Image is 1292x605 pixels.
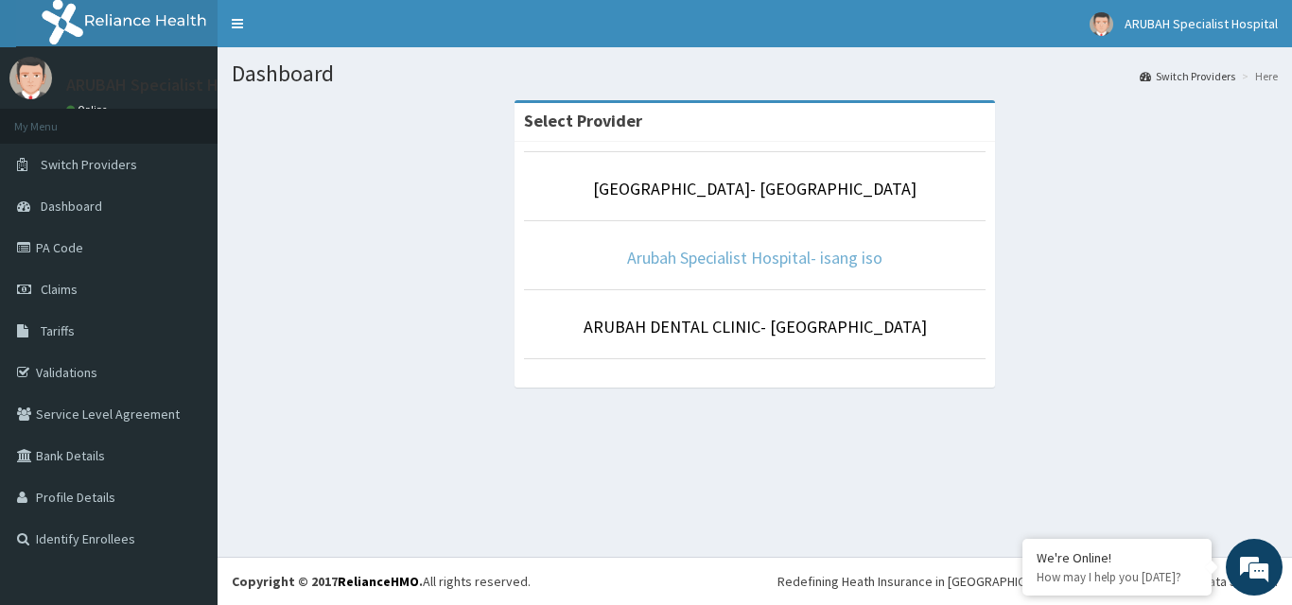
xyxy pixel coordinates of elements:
span: Tariffs [41,322,75,339]
a: [GEOGRAPHIC_DATA]- [GEOGRAPHIC_DATA] [593,178,917,199]
span: Dashboard [41,198,102,215]
li: Here [1237,68,1278,84]
span: Switch Providers [41,156,137,173]
div: Redefining Heath Insurance in [GEOGRAPHIC_DATA] using Telemedicine and Data Science! [777,572,1278,591]
a: Arubah Specialist Hospital- isang iso [627,247,882,268]
span: Claims [41,281,78,298]
span: ARUBAH Specialist Hospital [1125,15,1278,32]
img: User Image [9,57,52,99]
footer: All rights reserved. [218,557,1292,605]
img: User Image [1090,12,1113,36]
a: Switch Providers [1140,68,1235,84]
h1: Dashboard [232,61,1278,86]
a: ARUBAH DENTAL CLINIC- [GEOGRAPHIC_DATA] [584,316,927,337]
p: ARUBAH Specialist Hospital [66,77,270,94]
a: RelianceHMO [338,573,419,590]
p: How may I help you today? [1037,569,1197,585]
div: We're Online! [1037,549,1197,566]
strong: Select Provider [524,110,642,131]
strong: Copyright © 2017 . [232,573,423,590]
a: Online [66,103,112,116]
